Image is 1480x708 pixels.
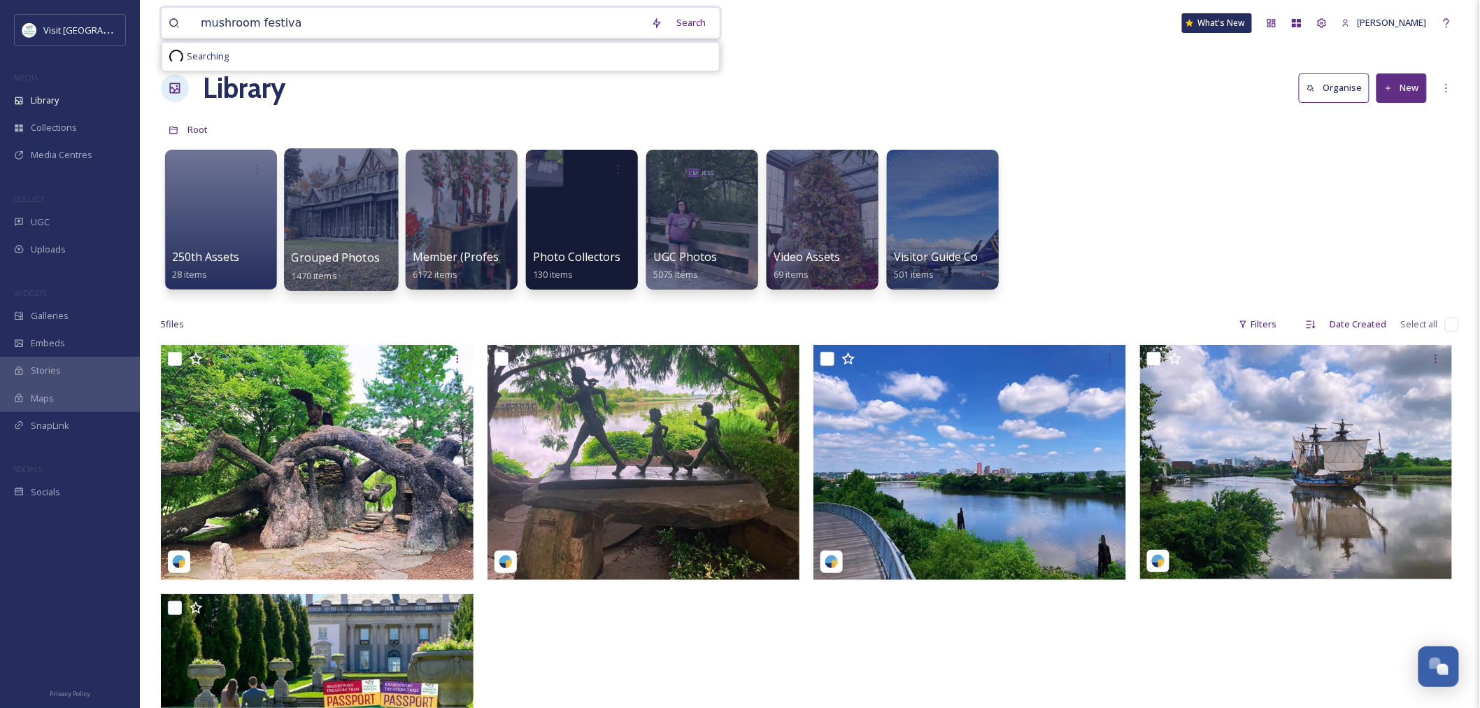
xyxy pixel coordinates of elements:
img: download%20%281%29.jpeg [22,23,36,37]
a: Organise [1299,73,1376,102]
span: Uploads [31,243,66,256]
span: 5075 items [653,268,698,281]
img: snapsea-logo.png [499,555,513,569]
a: Visitor Guide Content501 items [894,250,1006,281]
img: snapsea-logo.png [1151,554,1165,568]
a: 250th Assets28 items [172,250,239,281]
span: 130 items [533,268,573,281]
span: SOCIALS [14,464,42,474]
span: Galleries [31,309,69,323]
button: New [1376,73,1427,102]
span: Video Assets [774,249,840,264]
span: 28 items [172,268,207,281]
span: Collections [31,121,77,134]
span: UGC [31,215,50,229]
img: jacobs_1088-17858779623451152.jpeg [1140,345,1453,579]
a: Grouped Photos1470 items [292,251,380,282]
span: 1470 items [292,269,337,281]
span: Searching [187,50,229,63]
span: Select all [1401,318,1438,331]
img: snapsea-logo.png [172,555,186,569]
img: jacobs_1088-17948129714991469.jpeg [813,345,1126,579]
span: Stories [31,364,61,377]
span: Photo Collectors [533,249,620,264]
img: jacobs_1088-17893386069290241.jpeg [161,345,474,579]
span: Grouped Photos [292,250,380,265]
a: Member (Professional)6172 items [413,250,534,281]
span: Library [31,94,59,107]
a: Root [187,121,208,138]
button: Organise [1299,73,1369,102]
span: UGC Photos [653,249,717,264]
span: Privacy Policy [50,689,90,698]
div: Search [669,9,713,36]
span: Maps [31,392,54,405]
span: 69 items [774,268,809,281]
span: 5 file s [161,318,184,331]
a: What's New [1182,13,1252,33]
span: WIDGETS [14,288,46,298]
span: [PERSON_NAME] [1358,16,1427,29]
div: Filters [1232,311,1284,338]
span: MEDIA [14,72,38,83]
span: Root [187,123,208,136]
a: Video Assets69 items [774,250,840,281]
span: Visit [GEOGRAPHIC_DATA] [43,23,152,36]
span: COLLECT [14,194,44,204]
a: [PERSON_NAME] [1335,9,1434,36]
span: Socials [31,486,60,499]
span: Embeds [31,337,65,350]
span: Member (Professional) [413,249,534,264]
a: Photo Collectors130 items [533,250,620,281]
div: Date Created [1323,311,1394,338]
input: Search your library [194,8,644,38]
span: SnapLink [31,419,69,432]
a: Library [203,67,285,109]
span: 6172 items [413,268,457,281]
span: Visitor Guide Content [894,249,1006,264]
img: snapsea-logo.png [825,555,839,569]
a: Privacy Policy [50,684,90,701]
button: Open Chat [1418,646,1459,687]
span: 250th Assets [172,249,239,264]
a: UGC Photos5075 items [653,250,717,281]
span: 501 items [894,268,934,281]
span: Media Centres [31,148,92,162]
img: jacobs_1088-18068353751030809.jpeg [488,345,800,579]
